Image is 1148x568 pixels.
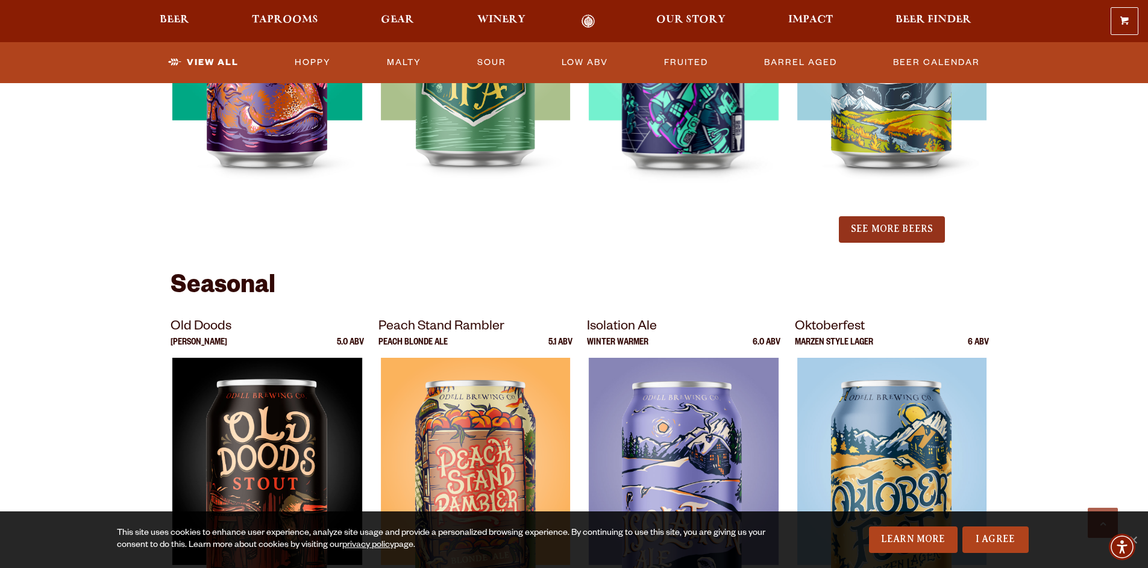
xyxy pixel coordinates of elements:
a: Gear [373,14,422,28]
p: Oktoberfest [795,317,989,339]
a: Learn More [869,526,958,553]
h2: Seasonal [171,273,978,302]
a: Winery [469,14,533,28]
a: Odell Home [566,14,611,28]
p: 5.1 ABV [548,339,572,358]
a: privacy policy [342,541,394,551]
a: I Agree [962,526,1029,553]
a: Hoppy [290,49,336,76]
p: [PERSON_NAME] [171,339,227,358]
span: Taprooms [252,15,318,25]
span: Beer Finder [896,15,971,25]
a: Scroll to top [1088,508,1118,538]
a: Beer Finder [888,14,979,28]
a: Fruited [659,49,713,76]
p: 6.0 ABV [753,339,780,358]
a: Barrel Aged [759,49,842,76]
button: See More Beers [839,216,945,243]
span: Gear [381,15,414,25]
span: Impact [788,15,833,25]
a: Beer [152,14,197,28]
p: Winter Warmer [587,339,648,358]
p: 5.0 ABV [337,339,364,358]
p: Old Doods [171,317,365,339]
p: Marzen Style Lager [795,339,873,358]
span: Our Story [656,15,726,25]
a: Low ABV [557,49,613,76]
a: Impact [780,14,841,28]
a: Malty [382,49,426,76]
a: View All [163,49,243,76]
a: Sour [472,49,511,76]
p: Peach Blonde Ale [378,339,448,358]
p: 6 ABV [968,339,989,358]
span: Beer [160,15,189,25]
a: Beer Calendar [888,49,985,76]
a: Taprooms [244,14,326,28]
div: Accessibility Menu [1109,534,1135,560]
div: This site uses cookies to enhance user experience, analyze site usage and provide a personalized ... [117,528,770,552]
a: Our Story [648,14,733,28]
p: Peach Stand Rambler [378,317,572,339]
span: Winery [477,15,525,25]
p: Isolation Ale [587,317,781,339]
